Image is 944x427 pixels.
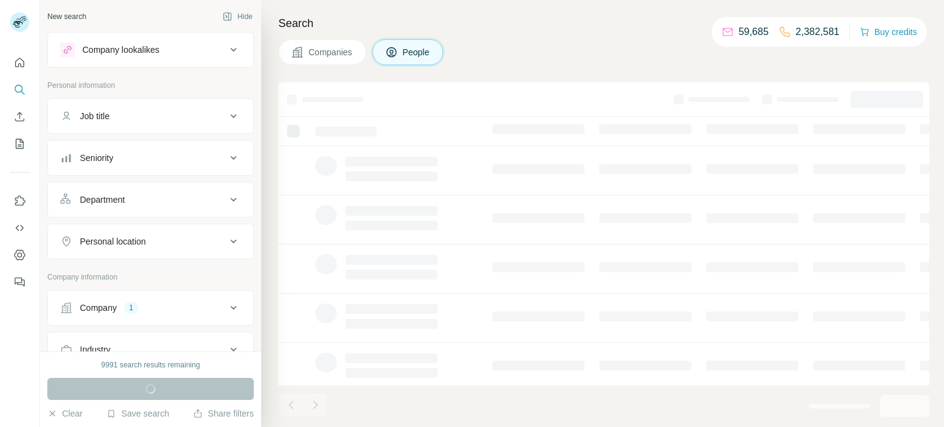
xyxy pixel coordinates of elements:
p: 2,382,581 [796,25,840,39]
h4: Search [278,15,929,32]
button: Dashboard [10,244,29,266]
div: 1 [124,302,138,313]
div: 9991 search results remaining [101,359,200,370]
p: Company information [47,272,254,283]
button: Clear [47,407,82,420]
div: Seniority [80,152,113,164]
span: People [403,46,431,58]
div: Company [80,302,117,314]
button: Job title [48,101,253,131]
button: Department [48,185,253,214]
button: Share filters [193,407,254,420]
button: Feedback [10,271,29,293]
div: Department [80,194,125,206]
div: Industry [80,343,111,356]
button: Seniority [48,143,253,173]
p: 59,685 [739,25,769,39]
button: My lists [10,133,29,155]
button: Use Surfe API [10,217,29,239]
button: Company lookalikes [48,35,253,65]
button: Company1 [48,293,253,323]
button: Enrich CSV [10,106,29,128]
button: Personal location [48,227,253,256]
button: Industry [48,335,253,364]
button: Search [10,79,29,101]
p: Personal information [47,80,254,91]
button: Buy credits [860,23,917,41]
div: New search [47,11,86,22]
div: Job title [80,110,109,122]
button: Hide [214,7,261,26]
div: Personal location [80,235,146,248]
button: Save search [106,407,169,420]
span: Companies [309,46,353,58]
button: Use Surfe on LinkedIn [10,190,29,212]
div: Company lookalikes [82,44,159,56]
button: Quick start [10,52,29,74]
